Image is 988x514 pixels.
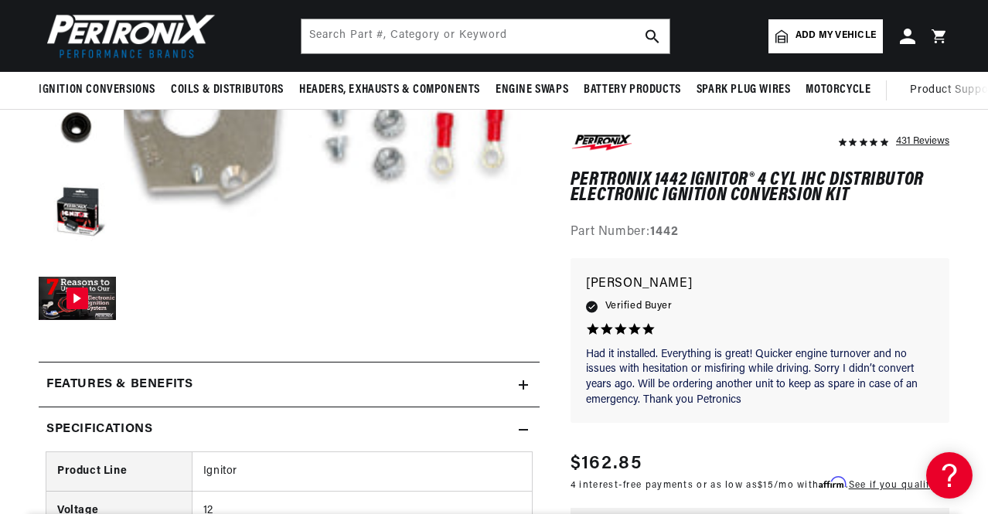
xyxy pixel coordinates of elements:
[39,363,540,407] summary: Features & Benefits
[496,82,568,98] span: Engine Swaps
[39,72,163,108] summary: Ignition Conversions
[849,481,936,490] a: See if you qualify - Learn more about Affirm Financing (opens in modal)
[758,481,774,490] span: $15
[171,82,284,98] span: Coils & Distributors
[571,478,936,492] p: 4 interest-free payments or as low as /mo with .
[39,82,155,98] span: Ignition Conversions
[571,223,949,243] div: Part Number:
[488,72,576,108] summary: Engine Swaps
[650,226,678,239] strong: 1442
[571,450,642,478] span: $162.85
[576,72,689,108] summary: Battery Products
[291,72,488,108] summary: Headers, Exhausts & Components
[768,19,883,53] a: Add my vehicle
[39,176,116,254] button: Load image 5 in gallery view
[192,452,532,492] td: Ignitor
[605,298,672,315] span: Verified Buyer
[806,82,870,98] span: Motorcycle
[798,72,878,108] summary: Motorcycle
[163,72,291,108] summary: Coils & Distributors
[586,274,934,295] p: [PERSON_NAME]
[635,19,669,53] button: search button
[796,29,876,43] span: Add my vehicle
[584,82,681,98] span: Battery Products
[46,452,192,492] th: Product Line
[46,420,152,440] h2: Specifications
[571,172,949,204] h1: PerTronix 1442 Ignitor® 4 cyl IHC Distributor Electronic Ignition Conversion Kit
[697,82,791,98] span: Spark Plug Wires
[299,82,480,98] span: Headers, Exhausts & Components
[39,91,116,168] button: Load image 4 in gallery view
[39,9,216,63] img: Pertronix
[586,347,934,407] p: Had it installed. Everything is great! Quicker engine turnover and no issues with hesitation or m...
[819,477,846,488] span: Affirm
[689,72,799,108] summary: Spark Plug Wires
[302,19,669,53] input: Search Part #, Category or Keyword
[896,131,949,150] div: 431 Reviews
[46,375,192,395] h2: Features & Benefits
[39,407,540,452] summary: Specifications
